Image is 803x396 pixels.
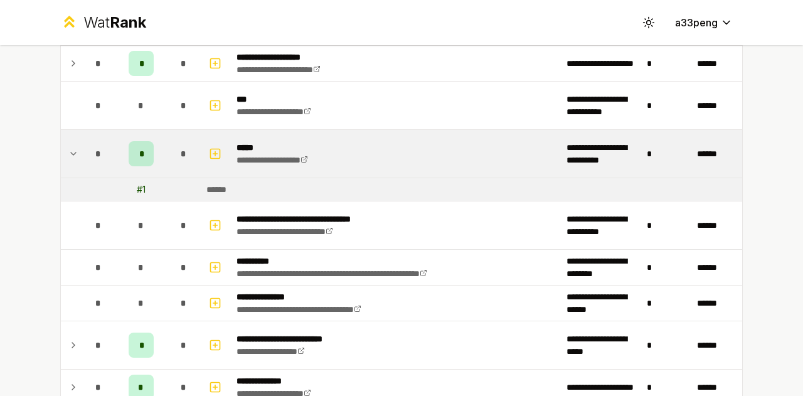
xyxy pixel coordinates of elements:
[665,11,743,34] button: a33peng
[110,13,146,31] span: Rank
[675,15,718,30] span: a33peng
[137,183,146,196] div: # 1
[83,13,146,33] div: Wat
[60,13,146,33] a: WatRank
